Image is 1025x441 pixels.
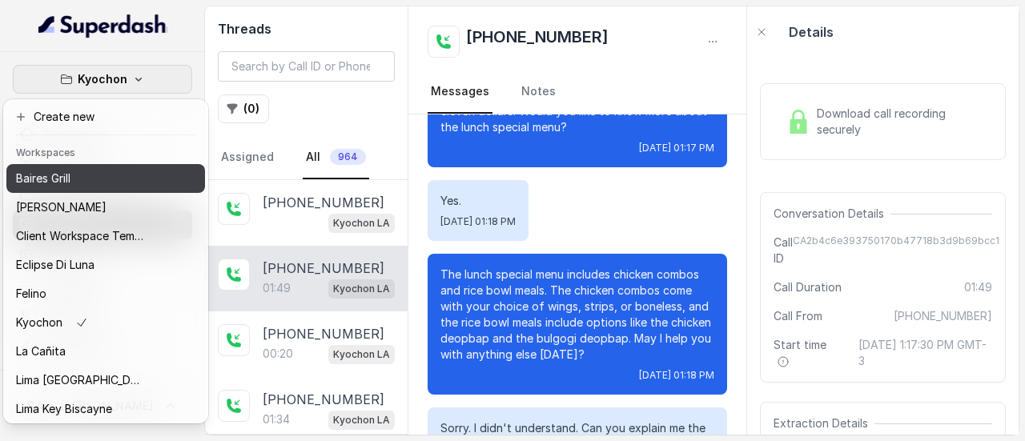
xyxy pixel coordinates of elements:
p: [PERSON_NAME] [16,198,107,217]
button: Kyochon [13,65,192,94]
p: Lima [GEOGRAPHIC_DATA] [16,371,144,390]
p: Kyochon [16,313,62,332]
button: Create new [6,102,205,131]
p: La Cañita [16,342,66,361]
p: Baires Grill [16,169,70,188]
p: Client Workspace Template [16,227,144,246]
p: Lima Key Biscayne [16,399,112,419]
header: Workspaces [6,138,205,164]
p: Eclipse Di Luna [16,255,94,275]
p: Felino [16,284,46,303]
div: Kyochon [3,99,208,423]
p: Kyochon [78,70,127,89]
